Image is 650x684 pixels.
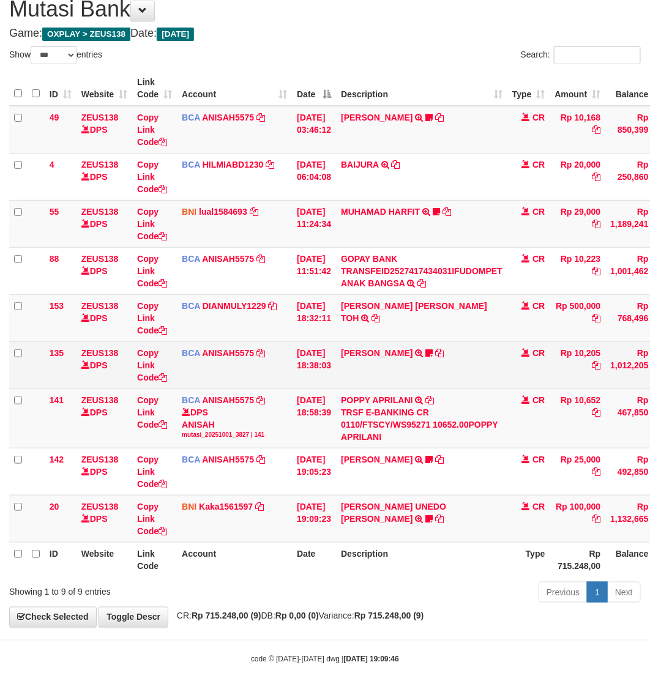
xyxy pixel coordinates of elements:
[426,395,435,405] a: Copy POPPY APRILANI to clipboard
[550,247,606,294] td: Rp 10,223
[592,360,601,370] a: Copy Rp 10,205 to clipboard
[81,113,119,122] a: ZEUS138
[418,278,427,288] a: Copy GOPAY BANK TRANSFEID2527417434031IFUDOMPET ANAK BANGSA to clipboard
[77,200,132,247] td: DPS
[550,542,606,577] th: Rp 715.248,00
[532,301,545,311] span: CR
[132,71,177,106] th: Link Code: activate to sort column ascending
[137,348,167,382] a: Copy Link Code
[292,247,336,294] td: [DATE] 11:51:42
[50,395,64,405] span: 141
[336,71,507,106] th: Description: activate to sort column ascending
[251,655,399,664] small: code © [DATE]-[DATE] dwg |
[77,153,132,200] td: DPS
[77,448,132,495] td: DPS
[203,301,266,311] a: DIANMULY1229
[532,254,545,264] span: CR
[550,106,606,154] td: Rp 10,168
[192,611,261,621] strong: Rp 715.248,00 (9)
[435,348,444,358] a: Copy ALVIN AGUSTI to clipboard
[292,153,336,200] td: [DATE] 06:04:08
[532,207,545,217] span: CR
[157,28,194,41] span: [DATE]
[550,153,606,200] td: Rp 20,000
[137,254,167,288] a: Copy Link Code
[182,301,200,311] span: BCA
[9,581,262,598] div: Showing 1 to 9 of 9 entries
[266,160,274,169] a: Copy HILMIABD1230 to clipboard
[507,542,550,577] th: Type
[182,431,287,439] div: mutasi_20251001_3827 | 141
[443,207,451,217] a: Copy MUHAMAD HARFIT to clipboard
[137,160,167,194] a: Copy Link Code
[435,113,444,122] a: Copy INA PAUJANAH to clipboard
[203,160,264,169] a: HILMIABD1230
[50,455,64,464] span: 142
[539,582,588,603] a: Previous
[292,495,336,542] td: [DATE] 19:09:23
[550,388,606,448] td: Rp 10,652
[50,207,59,217] span: 55
[341,207,420,217] a: MUHAMAD HARFIT
[137,455,167,489] a: Copy Link Code
[550,200,606,247] td: Rp 29,000
[532,395,545,405] span: CR
[341,455,413,464] a: [PERSON_NAME]
[292,388,336,448] td: [DATE] 18:58:39
[182,207,196,217] span: BNI
[137,113,167,147] a: Copy Link Code
[341,113,413,122] a: [PERSON_NAME]
[182,254,200,264] span: BCA
[77,542,132,577] th: Website
[99,607,168,628] a: Toggle Descr
[256,113,265,122] a: Copy ANISAH5575 to clipboard
[9,46,102,64] label: Show entries
[292,106,336,154] td: [DATE] 03:46:12
[45,542,77,577] th: ID
[592,407,601,417] a: Copy Rp 10,652 to clipboard
[50,348,64,358] span: 135
[177,542,292,577] th: Account
[341,348,413,358] a: [PERSON_NAME]
[592,266,601,276] a: Copy Rp 10,223 to clipboard
[202,455,254,464] a: ANISAH5575
[77,341,132,388] td: DPS
[507,71,550,106] th: Type: activate to sort column ascending
[341,160,379,169] a: BAIJURA
[182,455,200,464] span: BCA
[392,160,400,169] a: Copy BAIJURA to clipboard
[50,113,59,122] span: 49
[202,254,254,264] a: ANISAH5575
[607,582,641,603] a: Next
[255,502,264,511] a: Copy Kaka1561597 to clipboard
[177,71,292,106] th: Account: activate to sort column ascending
[50,160,54,169] span: 4
[435,514,444,524] a: Copy SAMUEL UNEDO SIMBOLON to clipboard
[354,611,424,621] strong: Rp 715.248,00 (9)
[435,455,444,464] a: Copy NELLY PAHWANI to clipboard
[292,448,336,495] td: [DATE] 19:05:23
[81,455,119,464] a: ZEUS138
[292,341,336,388] td: [DATE] 18:38:03
[182,395,200,405] span: BCA
[532,348,545,358] span: CR
[256,254,265,264] a: Copy ANISAH5575 to clipboard
[256,395,265,405] a: Copy ANISAH5575 to clipboard
[521,46,641,64] label: Search:
[592,467,601,477] a: Copy Rp 25,000 to clipboard
[592,514,601,524] a: Copy Rp 100,000 to clipboard
[77,71,132,106] th: Website: activate to sort column ascending
[182,348,200,358] span: BCA
[182,502,196,511] span: BNI
[532,113,545,122] span: CR
[292,71,336,106] th: Date: activate to sort column descending
[592,172,601,182] a: Copy Rp 20,000 to clipboard
[81,301,119,311] a: ZEUS138
[81,207,119,217] a: ZEUS138
[202,395,254,405] a: ANISAH5575
[532,502,545,511] span: CR
[532,160,545,169] span: CR
[137,207,167,241] a: Copy Link Code
[592,219,601,229] a: Copy Rp 29,000 to clipboard
[275,611,319,621] strong: Rp 0,00 (0)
